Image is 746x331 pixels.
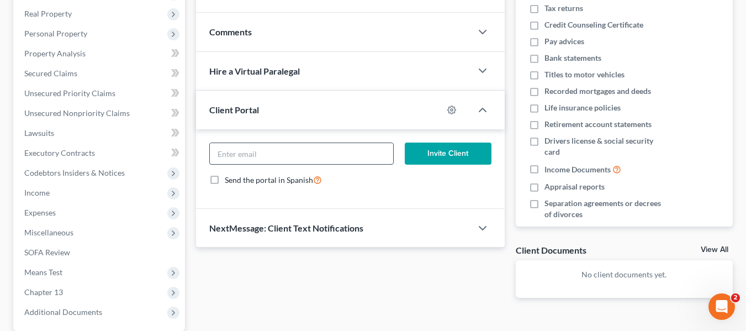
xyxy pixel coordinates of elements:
[209,104,259,115] span: Client Portal
[516,244,586,256] div: Client Documents
[708,293,735,320] iframe: Intercom live chat
[24,108,130,118] span: Unsecured Nonpriority Claims
[544,86,651,97] span: Recorded mortgages and deeds
[544,36,584,47] span: Pay advices
[15,103,185,123] a: Unsecured Nonpriority Claims
[15,143,185,163] a: Executory Contracts
[544,164,611,175] span: Income Documents
[24,208,56,217] span: Expenses
[544,119,652,130] span: Retirement account statements
[544,135,669,157] span: Drivers license & social security card
[24,9,72,18] span: Real Property
[24,267,62,277] span: Means Test
[24,307,102,317] span: Additional Documents
[544,3,583,14] span: Tax returns
[24,248,70,257] span: SOFA Review
[24,29,87,38] span: Personal Property
[15,83,185,103] a: Unsecured Priority Claims
[544,102,621,113] span: Life insurance policies
[15,123,185,143] a: Lawsuits
[731,293,740,302] span: 2
[15,44,185,64] a: Property Analysis
[701,246,728,254] a: View All
[544,52,601,64] span: Bank statements
[544,69,625,80] span: Titles to motor vehicles
[24,148,95,157] span: Executory Contracts
[24,128,54,138] span: Lawsuits
[24,287,63,297] span: Chapter 13
[209,27,252,37] span: Comments
[24,88,115,98] span: Unsecured Priority Claims
[24,228,73,237] span: Miscellaneous
[225,175,313,185] span: Send the portal in Spanish
[544,198,669,220] span: Separation agreements or decrees of divorces
[525,269,724,280] p: No client documents yet.
[209,223,363,233] span: NextMessage: Client Text Notifications
[544,19,643,30] span: Credit Counseling Certificate
[15,64,185,83] a: Secured Claims
[24,168,125,177] span: Codebtors Insiders & Notices
[210,143,393,164] input: Enter email
[209,66,300,76] span: Hire a Virtual Paralegal
[24,69,77,78] span: Secured Claims
[24,188,50,197] span: Income
[405,143,491,165] button: Invite Client
[24,49,86,58] span: Property Analysis
[15,243,185,262] a: SOFA Review
[544,181,605,192] span: Appraisal reports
